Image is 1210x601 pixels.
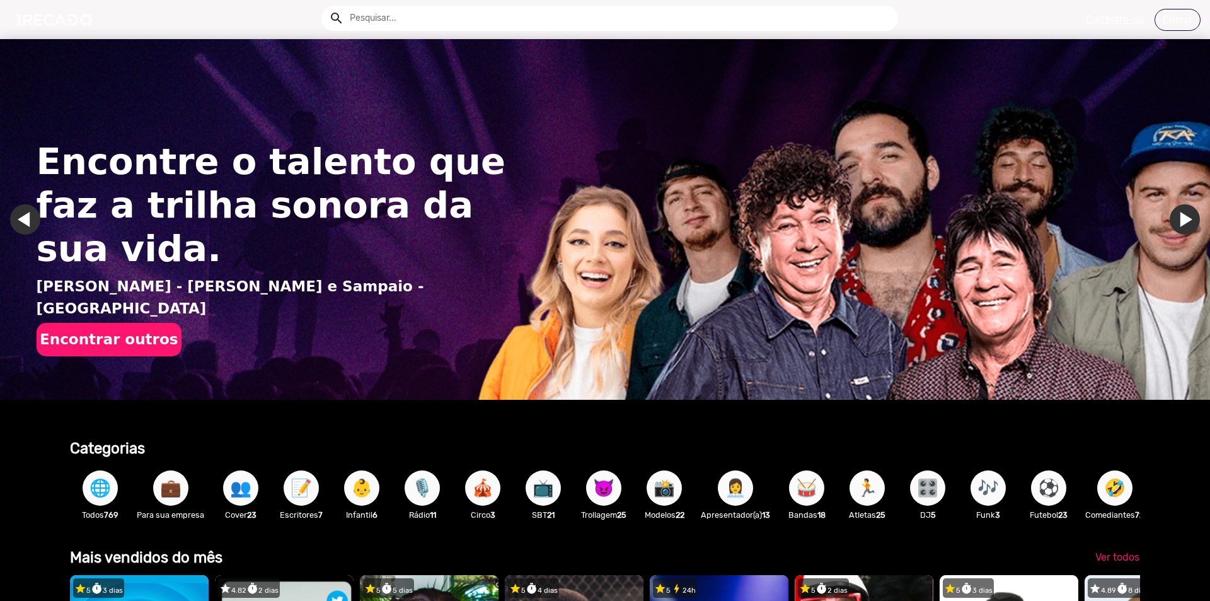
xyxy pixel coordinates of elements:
[291,470,312,506] span: 📝
[718,470,753,506] button: 👩‍💼
[725,470,746,506] span: 👩‍💼
[762,510,770,520] b: 13
[277,509,325,521] p: Escritores
[1135,510,1144,520] b: 72
[995,510,1000,520] b: 3
[977,470,999,506] span: 🎶
[876,510,885,520] b: 25
[654,470,675,506] span: 📸
[37,323,181,357] button: Encontrar outros
[904,509,952,521] p: DJ
[372,510,377,520] b: 6
[1025,509,1073,521] p: Futebol
[70,549,222,566] b: Mais vendidos do mês
[519,509,567,521] p: SBT
[430,510,436,520] b: 11
[472,470,493,506] span: 🎪
[70,440,145,457] b: Categorias
[580,509,628,521] p: Trollagem
[37,276,521,319] p: [PERSON_NAME] - [PERSON_NAME] e Sampaio - [GEOGRAPHIC_DATA]
[526,470,561,506] button: 📺
[1086,13,1144,25] u: Cadastre-se
[37,140,521,271] h1: Encontre o talento que faz a trilha sonora da sua vida.
[817,510,826,520] b: 18
[676,510,684,520] b: 22
[547,510,555,520] b: 21
[329,11,344,26] mat-icon: Example home icon
[1085,509,1144,521] p: Comediantes
[593,470,614,506] span: 😈
[217,509,265,521] p: Cover
[783,509,831,521] p: Bandas
[465,470,500,506] button: 🎪
[1155,9,1201,31] a: Entrar
[647,470,682,506] button: 📸
[340,6,898,31] input: Pesquisar...
[104,510,118,520] b: 769
[230,470,251,506] span: 👥
[796,470,817,506] span: 🥁
[405,470,440,506] button: 🎙️
[76,509,124,521] p: Todos
[284,470,319,506] button: 📝
[1097,470,1132,506] button: 🤣
[1104,470,1126,506] span: 🤣
[325,6,347,28] button: Example home icon
[89,470,111,506] span: 🌐
[83,470,118,506] button: 🌐
[398,509,446,521] p: Rádio
[1031,470,1066,506] button: ⚽
[1095,551,1139,563] span: Ver todos
[850,470,885,506] button: 🏃
[586,470,621,506] button: 😈
[1170,204,1200,235] a: Ir para o próximo slide
[338,509,386,521] p: Infantil
[160,470,181,506] span: 💼
[10,204,40,235] a: Ir para o último slide
[843,509,891,521] p: Atletas
[351,470,372,506] span: 👶
[964,509,1012,521] p: Funk
[412,470,433,506] span: 🎙️
[617,510,626,520] b: 25
[1038,470,1059,506] span: ⚽
[856,470,878,506] span: 🏃
[971,470,1006,506] button: 🎶
[701,509,770,521] p: Apresentador(a)
[153,470,188,506] button: 💼
[789,470,824,506] button: 🥁
[247,510,256,520] b: 23
[344,470,379,506] button: 👶
[640,509,688,521] p: Modelos
[223,470,258,506] button: 👥
[533,470,554,506] span: 📺
[917,470,938,506] span: 🎛️
[931,510,936,520] b: 5
[910,470,945,506] button: 🎛️
[490,510,495,520] b: 3
[1058,510,1068,520] b: 23
[318,510,323,520] b: 7
[459,509,507,521] p: Circo
[137,509,204,521] p: Para sua empresa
